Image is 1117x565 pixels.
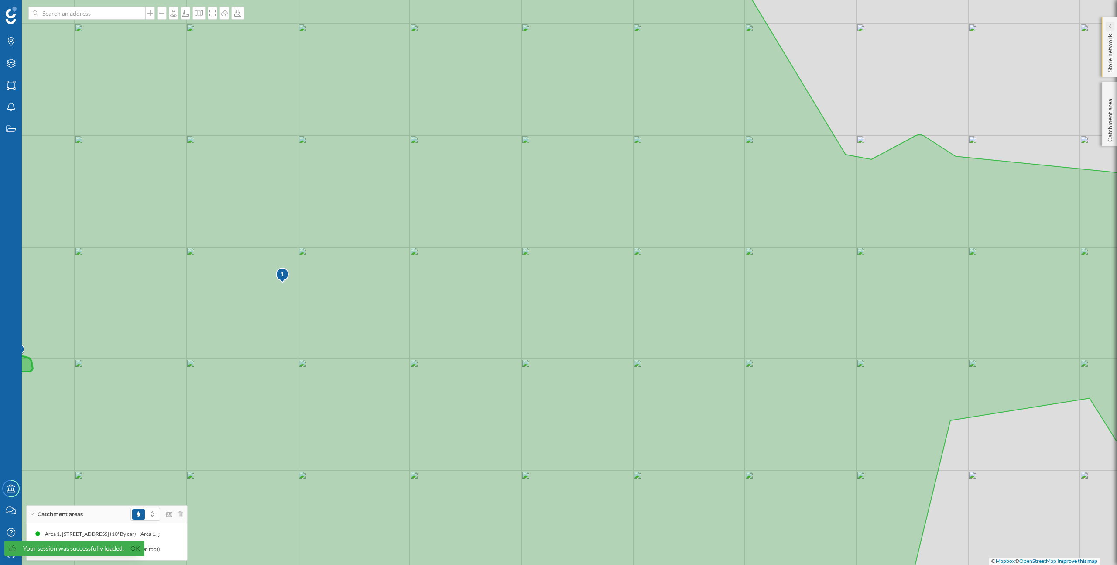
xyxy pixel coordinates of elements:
[136,530,231,538] div: Area 1. [STREET_ADDRESS] (10' By car)
[38,510,83,518] span: Catchment areas
[989,558,1100,565] div: © ©
[1106,95,1114,142] p: Catchment area
[23,544,124,553] div: Your session was successfully loaded.
[1057,558,1097,564] a: Improve this map
[40,530,136,538] div: Area 1. [STREET_ADDRESS] (10' By car)
[6,7,17,24] img: Geoblink Logo
[275,270,290,279] div: 1
[17,6,60,14] span: Assistance
[275,267,290,284] img: pois-map-marker.svg
[275,267,288,283] div: 1
[1019,558,1056,564] a: OpenStreetMap
[1106,31,1114,72] p: Store network
[128,544,142,554] a: Ok
[996,558,1015,564] a: Mapbox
